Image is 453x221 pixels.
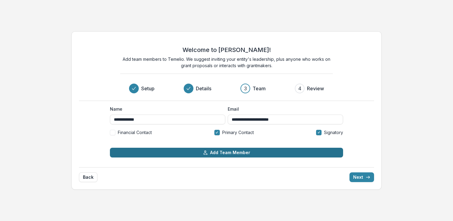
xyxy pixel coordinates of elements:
[79,172,97,182] button: Back
[253,85,266,92] h3: Team
[110,148,343,157] button: Add Team Member
[110,106,222,112] label: Name
[244,85,247,92] div: 3
[349,172,374,182] button: Next
[228,106,339,112] label: Email
[324,129,343,136] span: Signatory
[120,56,333,69] p: Add team members to Temelio. We suggest inviting your entity's leadership, plus anyone who works ...
[118,129,152,136] span: Financial Contact
[298,85,301,92] div: 4
[196,85,211,92] h3: Details
[307,85,324,92] h3: Review
[182,46,271,54] h2: Welcome to [PERSON_NAME]!
[222,129,254,136] span: Primary Contact
[129,84,324,93] div: Progress
[141,85,155,92] h3: Setup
